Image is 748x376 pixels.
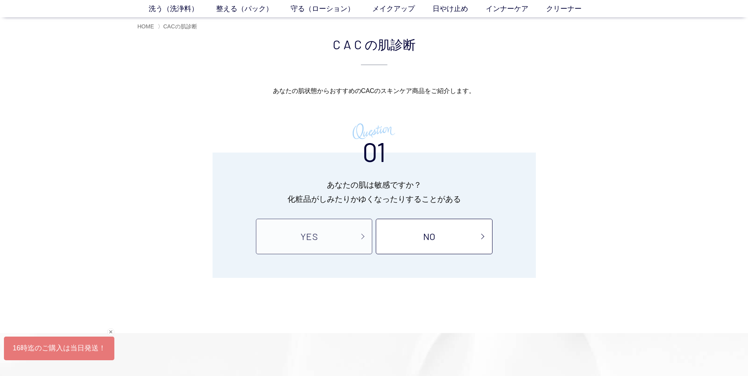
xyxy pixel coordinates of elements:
[158,23,199,30] li: 〉
[433,4,486,14] a: 日やけ止め
[372,4,433,14] a: メイクアップ
[365,35,416,54] span: の肌診断
[138,85,611,97] p: あなたの肌状態から おすすめのCACのスキンケア商品を ご紹介します。
[149,4,216,14] a: 洗う（洗浄料）
[256,219,372,254] a: YES
[291,4,372,14] a: 守る（ローション）
[163,23,197,30] span: CACの肌診断
[138,23,154,30] a: HOME
[486,4,546,14] a: インナーケア
[546,4,599,14] a: クリーナー
[216,4,291,14] a: 整える（パック）
[362,119,386,165] h3: 01
[376,219,492,254] a: NO
[231,178,517,206] p: あなたの肌は敏感ですか？ 化粧品がしみたりかゆくなったりすることがある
